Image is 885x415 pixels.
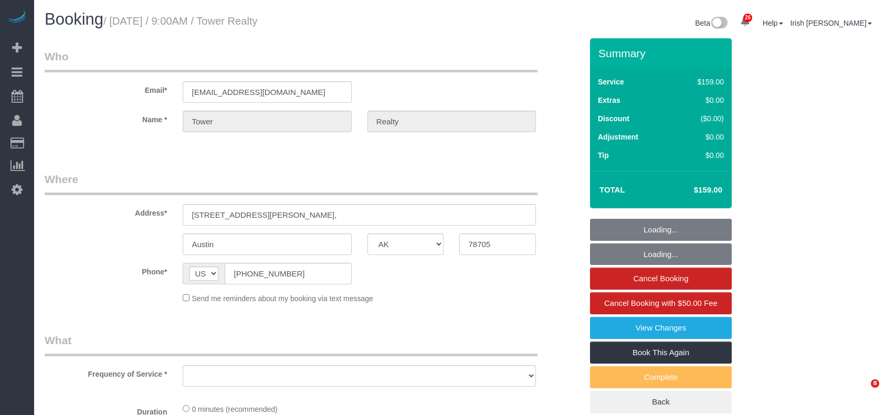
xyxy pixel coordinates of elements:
div: $0.00 [675,150,724,161]
img: New interface [710,17,728,30]
label: Name * [37,111,175,125]
a: Cancel Booking [590,268,732,290]
a: 26 [735,10,755,34]
span: Send me reminders about my booking via text message [192,294,373,303]
iframe: Intercom live chat [849,379,875,405]
input: Phone* [225,263,351,284]
label: Phone* [37,263,175,277]
input: City* [183,233,351,255]
legend: What [45,333,538,356]
input: Last Name* [367,111,536,132]
img: Automaid Logo [6,10,27,25]
strong: Total [599,185,625,194]
span: 26 [743,14,752,22]
label: Discount [598,113,629,124]
legend: Who [45,49,538,72]
div: $159.00 [675,77,724,87]
label: Email* [37,81,175,95]
label: Service [598,77,624,87]
span: 0 minutes (recommended) [192,405,277,413]
a: Book This Again [590,342,732,364]
input: Zip Code* [459,233,536,255]
div: $0.00 [675,132,724,142]
a: View Changes [590,317,732,339]
div: ($0.00) [675,113,724,124]
h3: Summary [598,47,726,59]
a: Back [590,391,732,413]
a: Cancel Booking with $50.00 Fee [590,292,732,314]
label: Adjustment [598,132,638,142]
span: Cancel Booking with $50.00 Fee [604,299,718,307]
a: Irish [PERSON_NAME] [791,19,872,27]
legend: Where [45,172,538,195]
a: Beta [695,19,728,27]
h4: $159.00 [662,186,722,195]
a: Help [763,19,783,27]
label: Tip [598,150,609,161]
label: Address* [37,204,175,218]
span: Booking [45,10,103,28]
label: Frequency of Service * [37,365,175,379]
div: $0.00 [675,95,724,105]
input: Email* [183,81,351,103]
input: First Name* [183,111,351,132]
span: 8 [871,379,879,388]
small: / [DATE] / 9:00AM / Tower Realty [103,15,258,27]
label: Extras [598,95,620,105]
